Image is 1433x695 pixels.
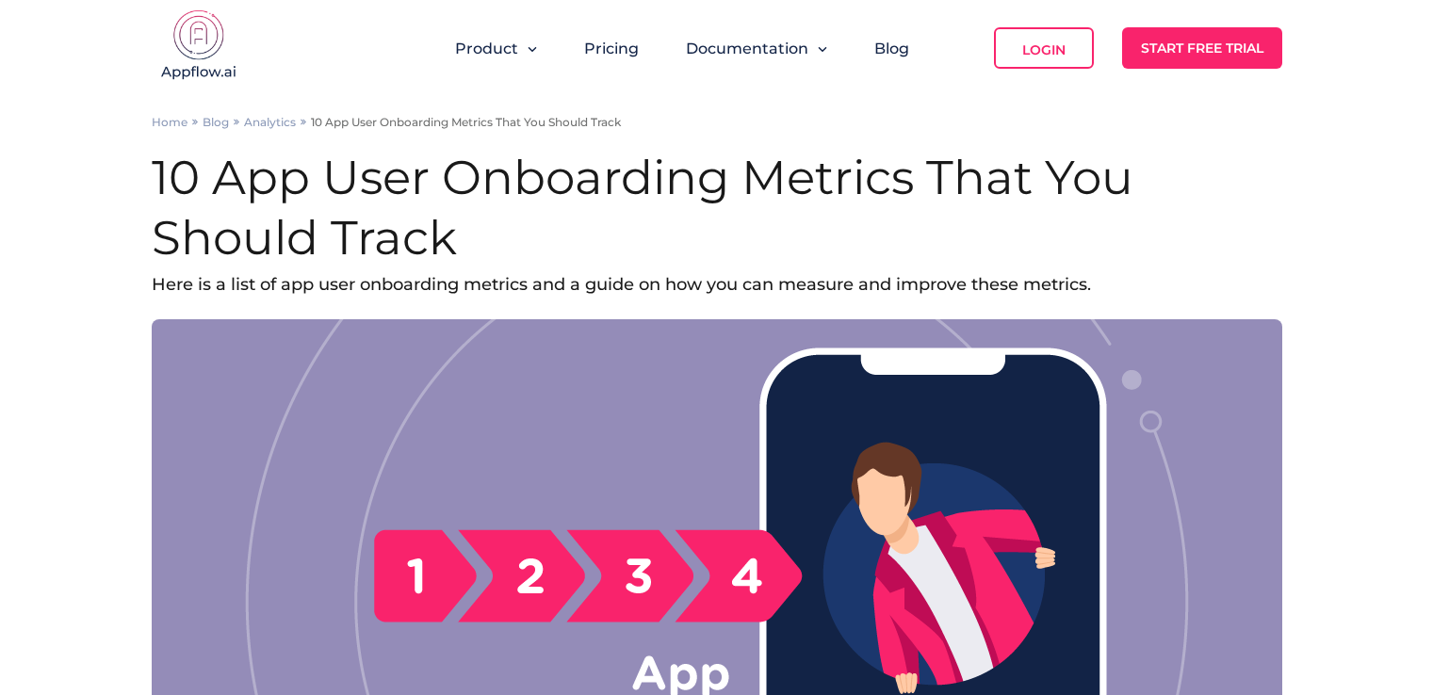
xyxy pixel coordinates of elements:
a: Home [152,115,187,129]
h1: 10 App User Onboarding Metrics That You Should Track [152,148,1282,268]
p: 10 App User Onboarding Metrics That You Should Track [311,115,621,129]
a: Blog [203,115,229,129]
a: Analytics [244,115,296,129]
img: appflow.ai-logo [152,9,246,85]
a: Blog [874,40,909,57]
span: Documentation [686,40,808,57]
button: Documentation [686,40,827,57]
span: Product [455,40,518,57]
p: Here is a list of app user onboarding metrics and a guide on how you can measure and improve thes... [152,268,1282,300]
a: Start Free Trial [1122,27,1282,69]
a: Login [994,27,1094,69]
button: Product [455,40,537,57]
a: Pricing [584,40,639,57]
